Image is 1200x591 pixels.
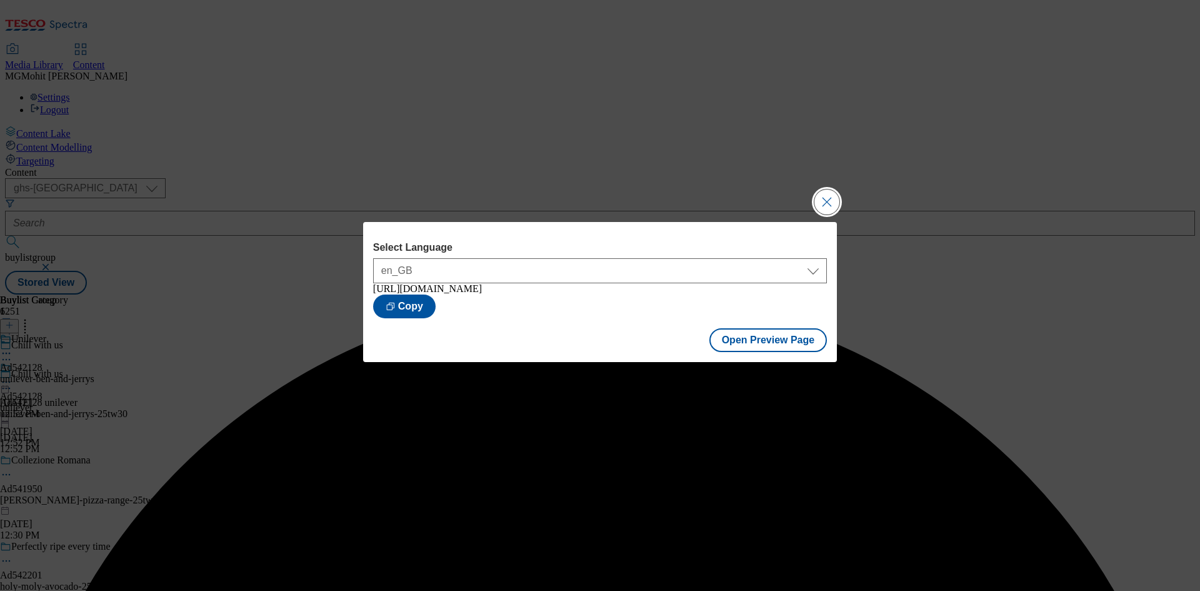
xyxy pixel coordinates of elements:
button: Close Modal [814,189,839,215]
button: Open Preview Page [709,328,827,352]
label: Select Language [373,242,827,253]
button: Copy [373,295,436,318]
div: Modal [363,222,837,362]
div: [URL][DOMAIN_NAME] [373,283,827,295]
